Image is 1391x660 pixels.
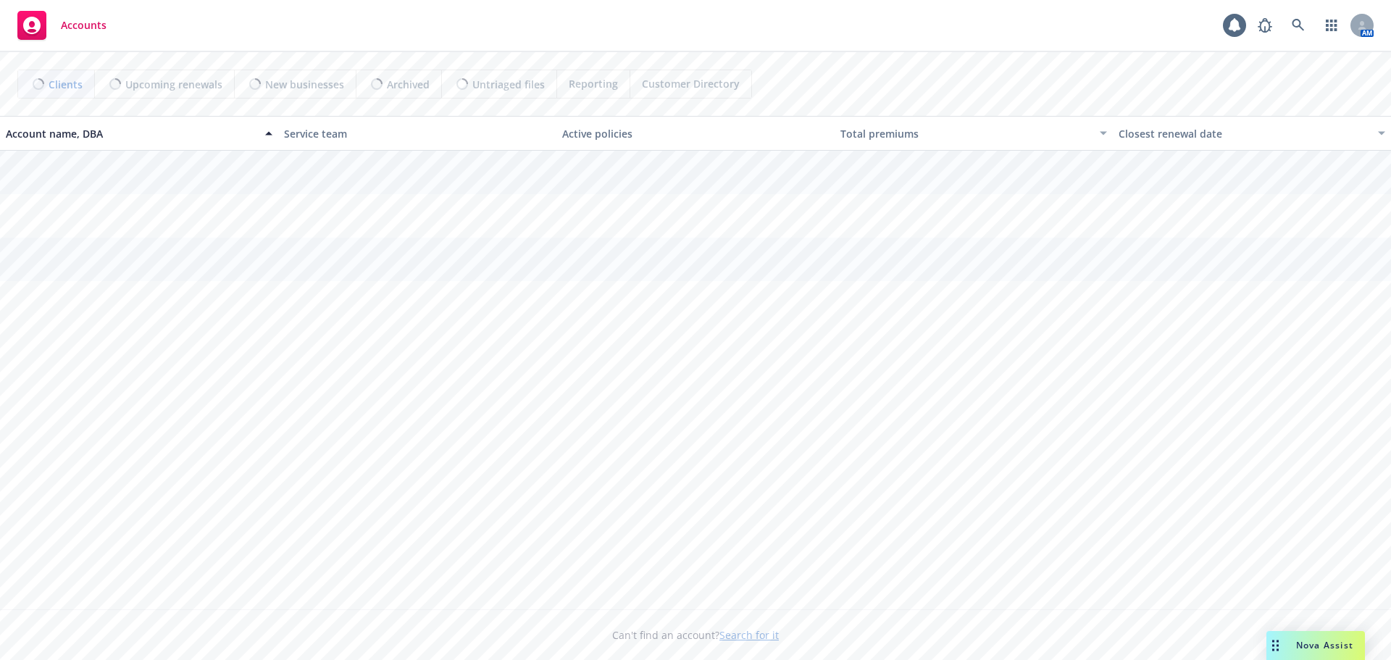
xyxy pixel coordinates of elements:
span: Archived [387,77,430,92]
a: Search [1284,11,1313,40]
div: Service team [284,126,551,141]
span: Nova Assist [1296,639,1353,651]
div: Account name, DBA [6,126,256,141]
span: Upcoming renewals [125,77,222,92]
span: Clients [49,77,83,92]
button: Service team [278,116,556,151]
div: Drag to move [1266,631,1285,660]
a: Accounts [12,5,112,46]
span: Reporting [569,76,618,91]
span: Accounts [61,20,106,31]
span: New businesses [265,77,344,92]
span: Can't find an account? [612,627,779,643]
div: Total premiums [840,126,1091,141]
a: Report a Bug [1250,11,1279,40]
button: Nova Assist [1266,631,1365,660]
a: Search for it [719,628,779,642]
button: Total premiums [835,116,1113,151]
a: Switch app [1317,11,1346,40]
div: Closest renewal date [1119,126,1369,141]
button: Active policies [556,116,835,151]
button: Closest renewal date [1113,116,1391,151]
span: Customer Directory [642,76,740,91]
div: Active policies [562,126,829,141]
span: Untriaged files [472,77,545,92]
